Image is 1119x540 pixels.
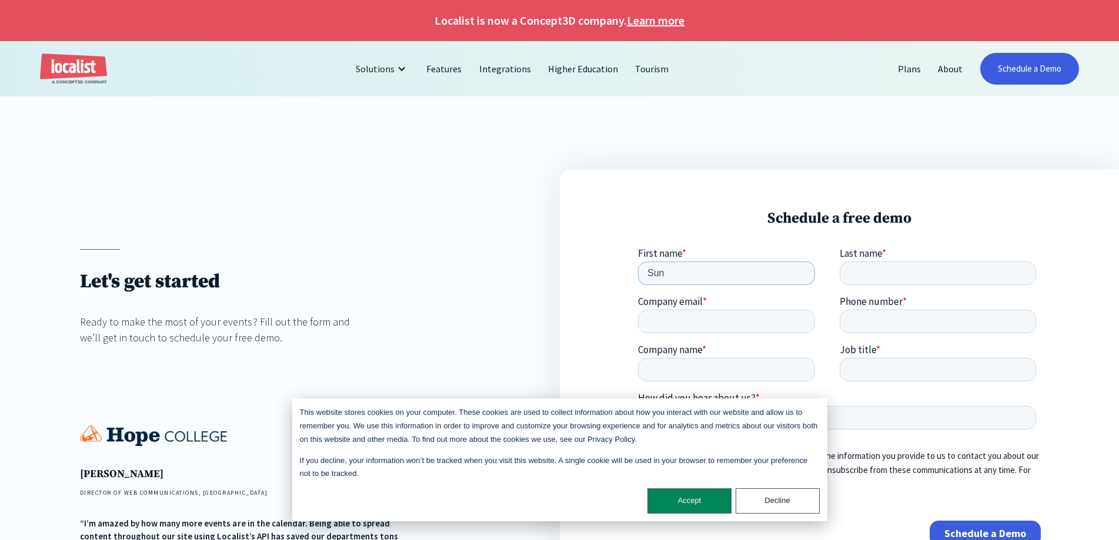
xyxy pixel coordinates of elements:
[292,398,827,521] div: Cookie banner
[118,231,168,242] a: Privacy Policy
[80,314,360,346] div: Ready to make the most of your events? Fill out the form and we’ll get in touch to schedule your ...
[930,55,971,83] a: About
[418,55,470,83] a: Features
[202,96,238,109] span: Job title
[300,406,820,446] p: This website stores cookies on your computer. These cookies are used to collect information about...
[40,53,107,85] a: home
[540,55,627,83] a: Higher Education
[627,12,684,29] a: Learn more
[356,62,395,76] div: Solutions
[292,273,403,299] input: Schedule a Demo
[80,467,163,481] strong: [PERSON_NAME]
[980,53,1079,85] a: Schedule a Demo
[736,488,820,514] button: Decline
[647,488,731,514] button: Accept
[300,454,820,481] p: If you decline, your information won’t be tracked when you visit this website. A single cookie wi...
[627,55,677,83] a: Tourism
[347,55,418,83] div: Solutions
[80,270,360,294] h1: Let's get started
[890,55,930,83] a: Plans
[80,425,227,446] img: Hope College logo
[471,55,540,83] a: Integrations
[202,48,265,61] span: Phone number
[80,488,400,497] h4: DIRECTOR OF WEB COMMUNICATIONS, [GEOGRAPHIC_DATA]
[638,209,1041,227] h3: Schedule a free demo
